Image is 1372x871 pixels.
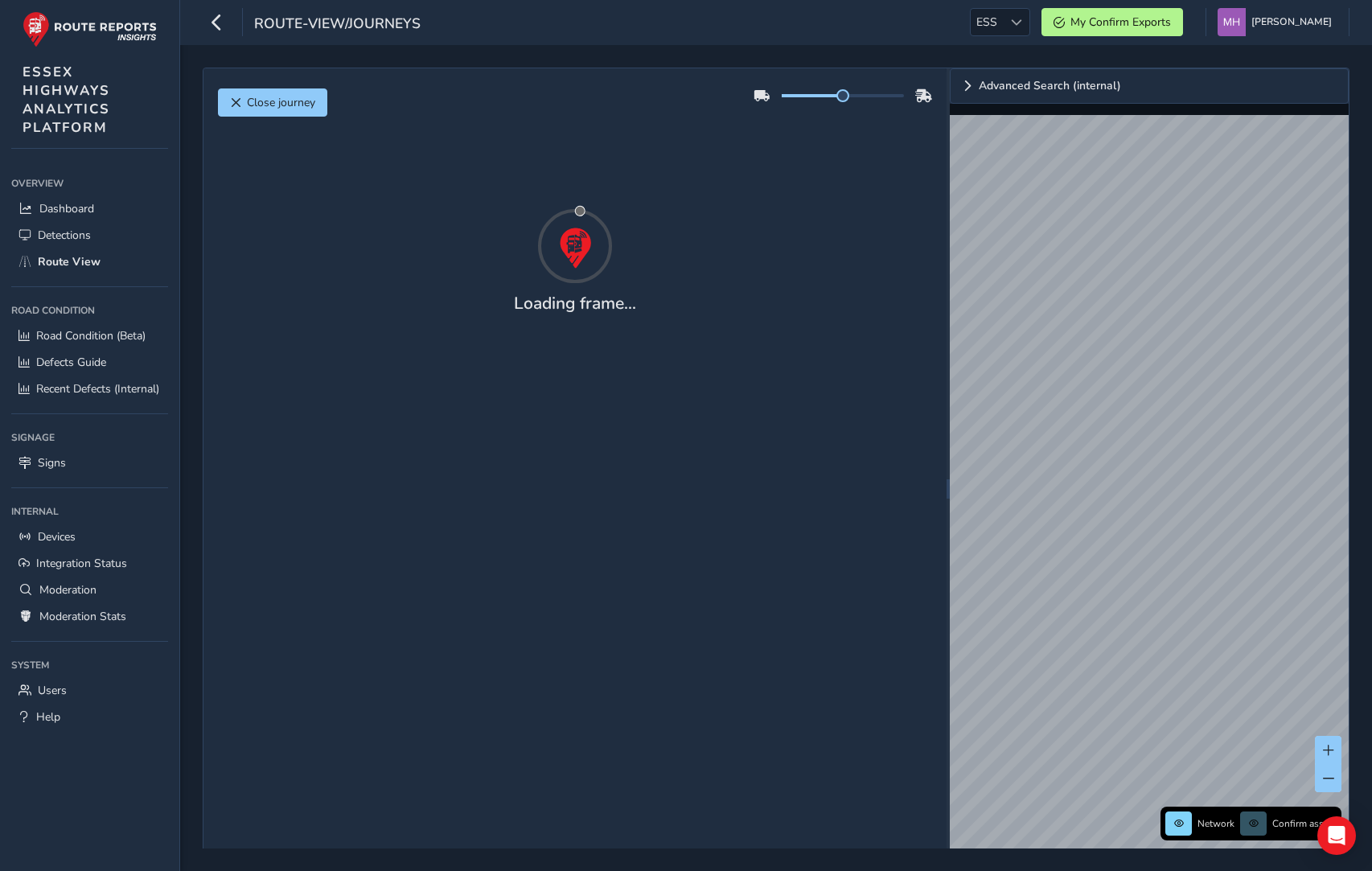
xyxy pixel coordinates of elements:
[38,455,66,470] span: Signs
[218,88,327,117] button: Close journey
[11,376,168,402] a: Recent Defects (Internal)
[11,603,168,630] a: Moderation Stats
[979,80,1121,92] span: Advanced Search (internal)
[39,609,126,624] span: Moderation Stats
[38,529,76,544] span: Devices
[23,63,110,137] span: ESSEX HIGHWAYS ANALYTICS PLATFORM
[36,355,106,370] span: Defects Guide
[38,228,91,243] span: Detections
[971,9,1003,35] span: ESS
[1218,8,1246,36] img: diamond-layout
[950,68,1349,104] a: Expand
[11,653,168,677] div: System
[36,556,127,571] span: Integration Status
[1070,14,1171,30] span: My Confirm Exports
[36,328,146,343] span: Road Condition (Beta)
[514,294,636,314] h4: Loading frame...
[11,550,168,577] a: Integration Status
[11,195,168,222] a: Dashboard
[11,349,168,376] a: Defects Guide
[39,201,94,216] span: Dashboard
[11,171,168,195] div: Overview
[1251,8,1332,36] span: [PERSON_NAME]
[1041,8,1183,36] button: My Confirm Exports
[11,677,168,704] a: Users
[247,95,315,110] span: Close journey
[1218,8,1337,36] button: [PERSON_NAME]
[1197,817,1234,830] span: Network
[11,577,168,603] a: Moderation
[1317,816,1356,855] div: Open Intercom Messenger
[11,450,168,476] a: Signs
[36,709,60,725] span: Help
[11,222,168,249] a: Detections
[11,524,168,550] a: Devices
[38,254,101,269] span: Route View
[39,582,97,598] span: Moderation
[11,704,168,730] a: Help
[11,323,168,349] a: Road Condition (Beta)
[254,14,421,36] span: route-view/journeys
[11,298,168,323] div: Road Condition
[36,381,159,396] span: Recent Defects (Internal)
[11,499,168,524] div: Internal
[38,683,67,698] span: Users
[11,249,168,275] a: Route View
[11,425,168,450] div: Signage
[1272,817,1337,830] span: Confirm assets
[23,11,157,47] img: rr logo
